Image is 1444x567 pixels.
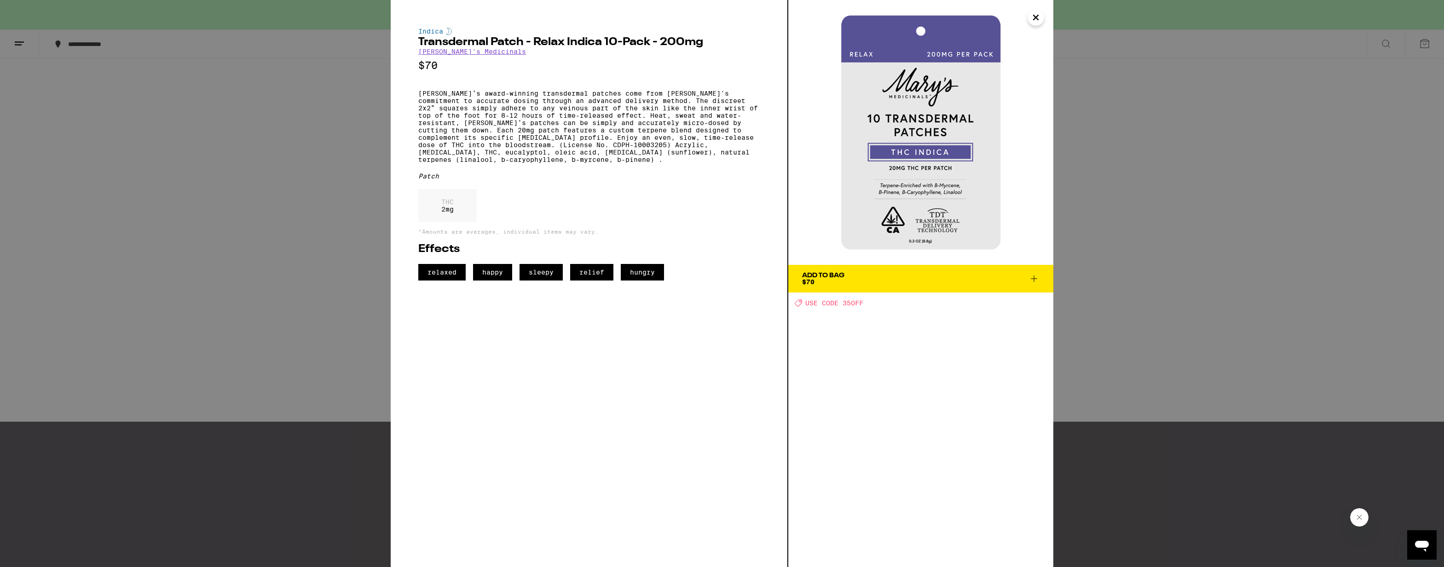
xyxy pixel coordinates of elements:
div: 2 mg [418,189,477,222]
span: USE CODE 35OFF [805,299,863,307]
button: Add To Bag$70 [788,265,1053,292]
iframe: Close message [1350,508,1369,527]
a: [PERSON_NAME]'s Medicinals [418,48,526,55]
p: $70 [418,60,760,71]
span: happy [473,264,512,281]
div: Add To Bag [802,272,844,279]
iframe: Button to launch messaging window [1407,530,1437,560]
button: Close [1028,9,1044,26]
span: $70 [802,278,814,286]
img: indicaColor.svg [446,28,452,35]
span: sleepy [520,264,563,281]
span: Hi. Need any help? [6,6,66,14]
h2: Effects [418,244,760,255]
h2: Transdermal Patch - Relax Indica 10-Pack - 200mg [418,37,760,48]
span: relief [570,264,613,281]
span: hungry [621,264,664,281]
span: relaxed [418,264,466,281]
div: Patch [418,172,760,180]
div: Indica [418,28,760,35]
p: THC [441,198,454,206]
p: [PERSON_NAME]’s award-winning transdermal patches come from [PERSON_NAME]'s commitment to accurat... [418,90,760,163]
p: *Amounts are averages, individual items may vary. [418,229,760,235]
